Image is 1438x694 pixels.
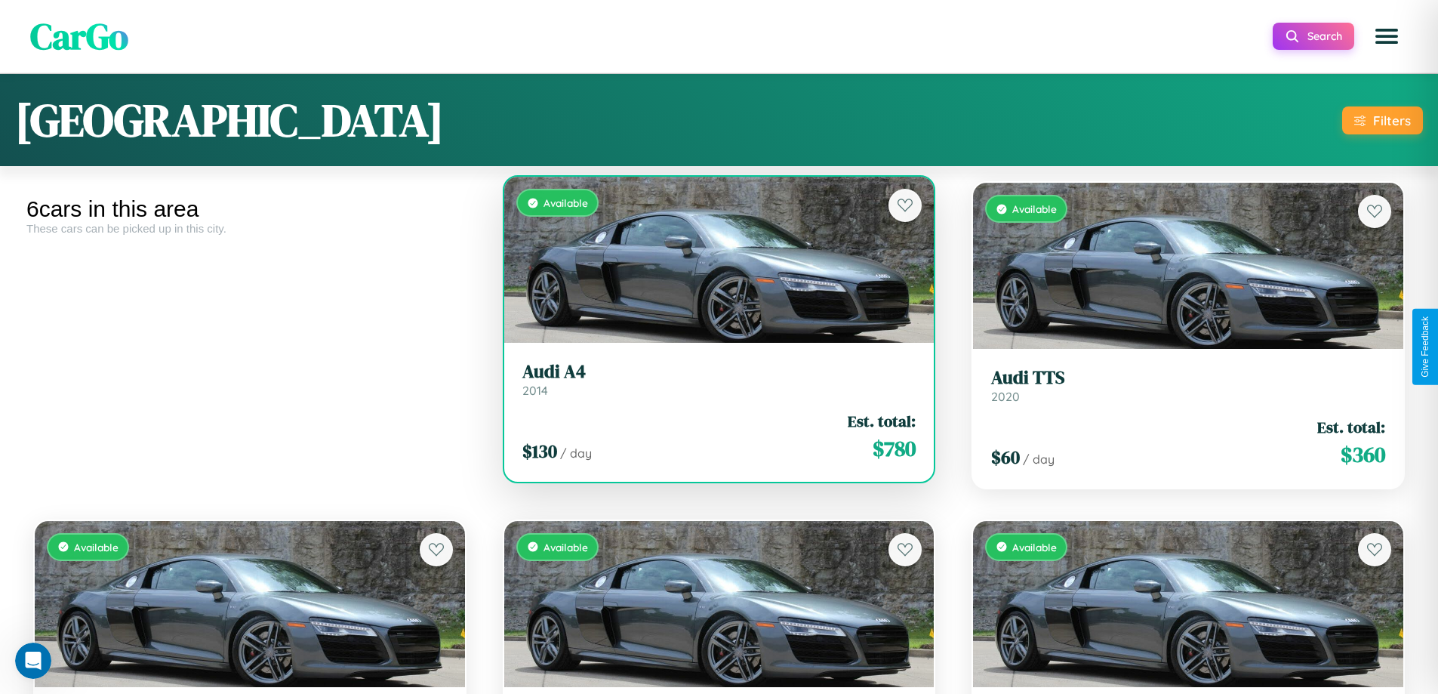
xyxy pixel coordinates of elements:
[1012,541,1057,554] span: Available
[30,11,128,61] span: CarGo
[74,541,119,554] span: Available
[1342,106,1423,134] button: Filters
[1373,113,1411,128] div: Filters
[543,196,588,209] span: Available
[1012,202,1057,215] span: Available
[522,361,916,398] a: Audi A42014
[560,446,592,461] span: / day
[1420,316,1430,378] div: Give Feedback
[15,89,444,151] h1: [GEOGRAPHIC_DATA]
[1023,452,1055,467] span: / day
[1341,440,1385,470] span: $ 360
[1366,15,1408,57] button: Open menu
[991,389,1020,404] span: 2020
[26,222,473,235] div: These cars can be picked up in this city.
[1307,29,1342,43] span: Search
[991,367,1385,404] a: Audi TTS2020
[1317,416,1385,438] span: Est. total:
[15,643,51,679] iframe: Intercom live chat
[522,439,557,464] span: $ 130
[848,410,916,432] span: Est. total:
[1273,23,1354,50] button: Search
[873,433,916,464] span: $ 780
[26,196,473,222] div: 6 cars in this area
[522,383,548,398] span: 2014
[543,541,588,554] span: Available
[522,361,916,383] h3: Audi A4
[991,445,1020,470] span: $ 60
[991,367,1385,389] h3: Audi TTS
